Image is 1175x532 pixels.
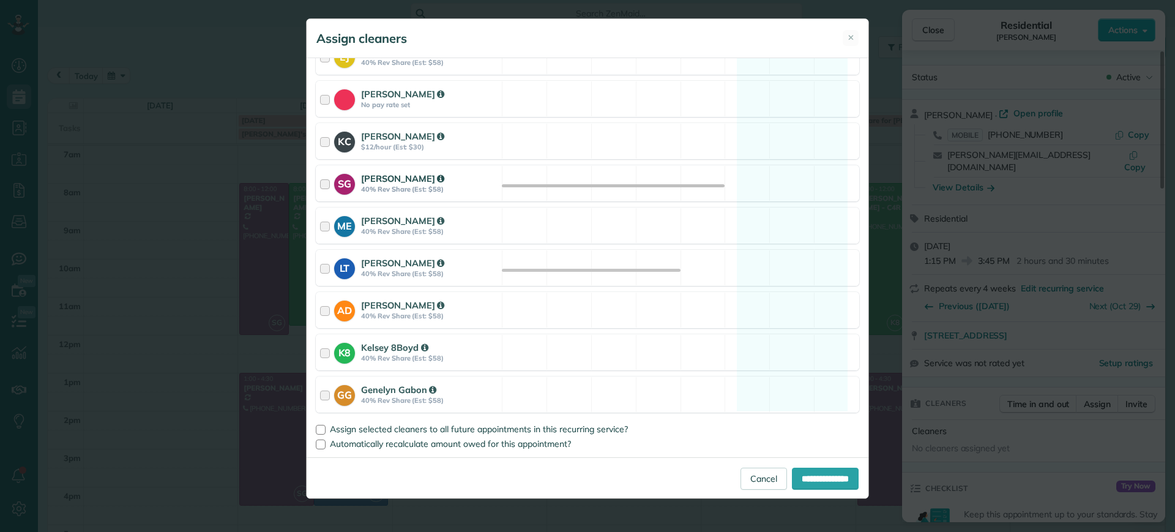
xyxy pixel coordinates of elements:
strong: 40% Rev Share (Est: $58) [361,269,498,278]
strong: 40% Rev Share (Est: $58) [361,354,498,362]
strong: [PERSON_NAME] [361,173,444,184]
strong: [PERSON_NAME] [361,257,444,269]
span: Assign selected cleaners to all future appointments in this recurring service? [330,424,628,435]
strong: K8 [334,343,355,360]
strong: ME [334,216,355,233]
strong: $12/hour (Est: $30) [361,143,498,151]
strong: Genelyn Gabon [361,384,436,395]
strong: 40% Rev Share (Est: $58) [361,185,498,193]
strong: [PERSON_NAME] [361,215,444,227]
strong: LT [334,258,355,275]
strong: KC [334,132,355,149]
span: ✕ [848,32,854,43]
strong: GG [334,385,355,402]
strong: [PERSON_NAME] [361,130,444,142]
a: Cancel [740,468,787,490]
strong: [PERSON_NAME] [361,299,444,311]
strong: AD [334,301,355,318]
strong: [PERSON_NAME] [361,88,444,100]
strong: 40% Rev Share (Est: $58) [361,396,498,405]
h5: Assign cleaners [316,30,407,47]
strong: No pay rate set [361,100,498,109]
strong: 40% Rev Share (Est: $58) [361,58,498,67]
strong: 40% Rev Share (Est: $58) [361,312,498,320]
strong: SG [334,174,355,191]
strong: 40% Rev Share (Est: $58) [361,227,498,236]
strong: Kelsey 8Boyd [361,342,428,353]
span: Automatically recalculate amount owed for this appointment? [330,438,571,449]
